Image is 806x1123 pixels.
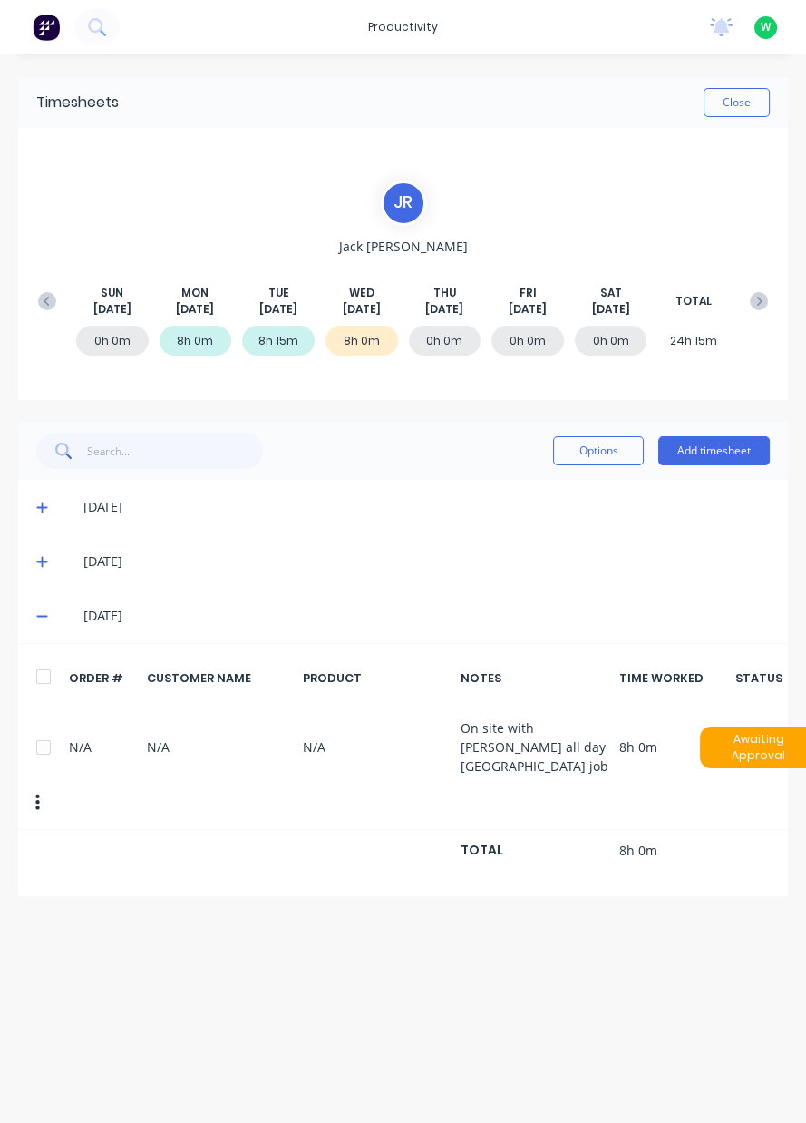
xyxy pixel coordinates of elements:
[259,301,297,317] span: [DATE]
[600,285,622,301] span: SAT
[93,301,131,317] span: [DATE]
[33,14,60,41] img: Factory
[747,669,770,687] div: STATUS
[349,285,374,301] span: WED
[619,669,737,687] div: TIME WORKED
[69,669,137,687] div: ORDER #
[147,669,292,687] div: CUSTOMER NAME
[657,326,730,356] div: 24h 15m
[675,293,712,309] span: TOTAL
[425,301,463,317] span: [DATE]
[176,301,214,317] span: [DATE]
[658,436,770,465] button: Add timesheet
[461,669,608,687] div: NOTES
[83,497,770,517] div: [DATE]
[381,181,426,226] div: J R
[491,326,564,356] div: 0h 0m
[339,237,468,256] span: Jack [PERSON_NAME]
[592,301,630,317] span: [DATE]
[704,88,770,117] button: Close
[36,92,119,113] div: Timesheets
[268,285,289,301] span: TUE
[303,669,451,687] div: PRODUCT
[325,326,398,356] div: 8h 0m
[343,301,381,317] span: [DATE]
[553,436,644,465] button: Options
[409,326,481,356] div: 0h 0m
[519,285,536,301] span: FRI
[575,326,647,356] div: 0h 0m
[83,552,770,571] div: [DATE]
[433,285,456,301] span: THU
[101,285,123,301] span: SUN
[761,19,771,35] span: W
[83,606,770,626] div: [DATE]
[242,326,315,356] div: 8h 15m
[76,326,149,356] div: 0h 0m
[160,326,232,356] div: 8h 0m
[509,301,547,317] span: [DATE]
[359,14,447,41] div: productivity
[87,433,264,469] input: Search...
[181,285,209,301] span: MON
